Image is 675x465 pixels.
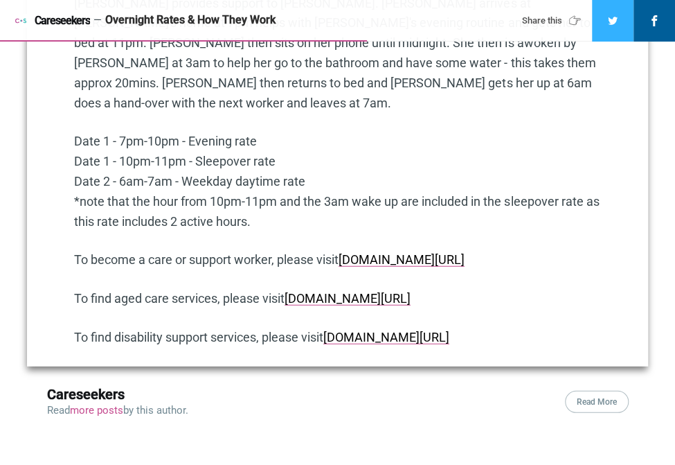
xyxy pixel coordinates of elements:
[14,14,90,28] a: Careseekers
[47,386,125,403] a: Careseekers
[74,328,601,348] p: To find disability support services, please visit
[14,14,28,28] img: Careseekers icon
[285,291,411,306] a: [DOMAIN_NAME][URL]
[74,250,601,270] p: To become a care or support worker, please visit
[105,13,509,28] div: Overnight Rates & How They Work
[70,404,123,416] a: more posts
[565,391,629,413] a: Read More
[35,15,90,27] span: Careseekers
[47,404,188,418] p: Read by this author.
[323,330,449,344] a: [DOMAIN_NAME][URL]
[93,15,102,26] span: —
[74,289,601,309] p: To find aged care services, please visit
[339,252,465,267] a: [DOMAIN_NAME][URL]
[74,132,601,231] p: Date 1 - 7pm-10pm - Evening rate Date 1 - 10pm-11pm - Sleepover rate Date 2 - 6am-7am - Weekday d...
[522,15,585,27] div: Share this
